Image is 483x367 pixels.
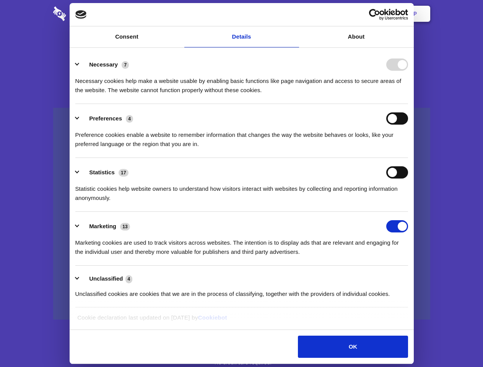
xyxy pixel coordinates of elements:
button: Statistics (17) [75,166,133,179]
div: Preference cookies enable a website to remember information that changes the way the website beha... [75,125,408,149]
a: Pricing [224,2,258,26]
div: Marketing cookies are used to track visitors across websites. The intention is to display ads tha... [75,232,408,257]
label: Marketing [89,223,116,229]
button: Preferences (4) [75,112,138,125]
button: OK [298,336,408,358]
a: Login [347,2,380,26]
span: 13 [120,223,130,231]
span: 7 [122,61,129,69]
label: Preferences [89,115,122,122]
button: Marketing (13) [75,220,135,232]
span: 4 [126,115,133,123]
span: 4 [125,275,133,283]
img: logo-wordmark-white-trans-d4663122ce5f474addd5e946df7df03e33cb6a1c49d2221995e7729f52c070b2.svg [53,6,119,21]
a: Cookiebot [198,314,227,321]
div: Cookie declaration last updated on [DATE] by [72,313,411,328]
a: Usercentrics Cookiebot - opens in a new window [341,9,408,20]
button: Necessary (7) [75,58,134,71]
h4: Auto-redaction of sensitive data, encrypted data sharing and self-destructing private chats. Shar... [53,70,430,95]
div: Necessary cookies help make a website usable by enabling basic functions like page navigation and... [75,71,408,95]
a: Contact [310,2,345,26]
a: Consent [70,26,184,47]
label: Necessary [89,61,118,68]
a: Details [184,26,299,47]
div: Statistic cookies help website owners to understand how visitors interact with websites by collec... [75,179,408,203]
a: About [299,26,414,47]
h1: Eliminate Slack Data Loss. [53,34,430,62]
div: Unclassified cookies are cookies that we are in the process of classifying, together with the pro... [75,284,408,299]
iframe: Drift Widget Chat Controller [445,329,474,358]
a: Wistia video thumbnail [53,108,430,320]
span: 17 [119,169,128,177]
label: Statistics [89,169,115,175]
img: logo [75,10,87,19]
button: Unclassified (4) [75,274,137,284]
